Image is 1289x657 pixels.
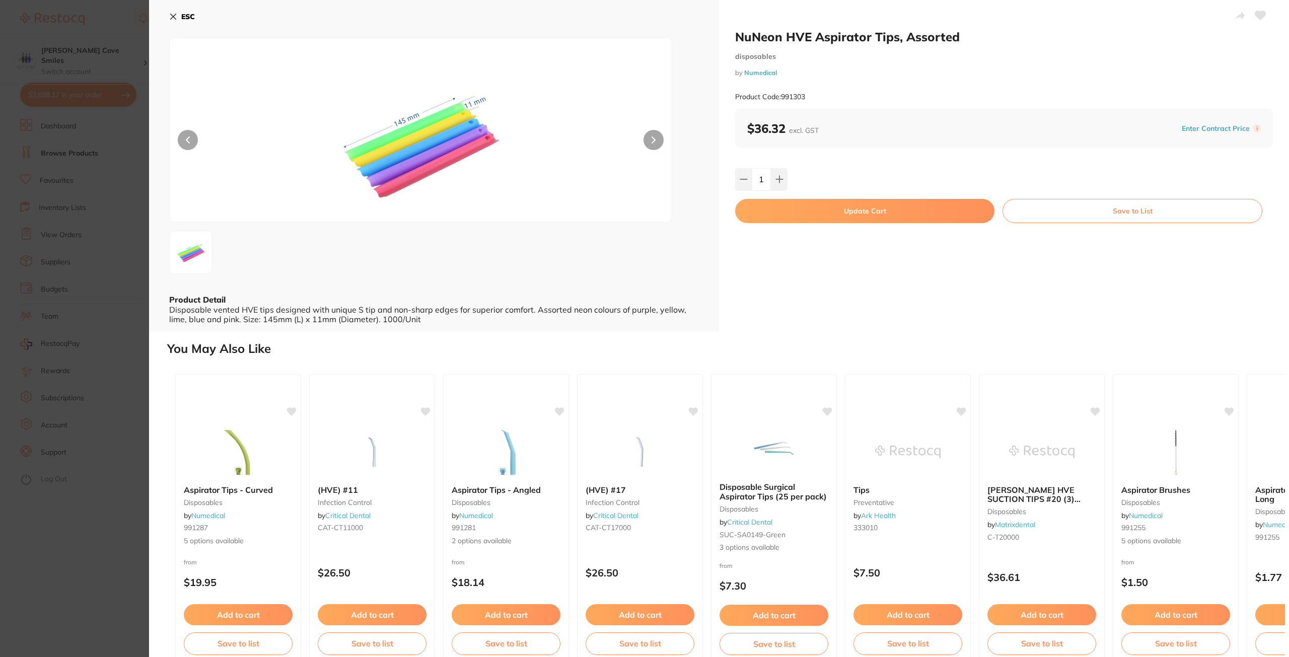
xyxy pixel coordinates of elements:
a: Ark Health [861,511,896,520]
a: Critical Dental [727,518,772,527]
button: Add to cart [452,604,560,625]
p: $18.14 [452,576,560,588]
span: by [586,511,638,520]
small: preventative [853,498,962,506]
b: ESC [181,12,195,21]
button: Save to list [586,632,694,654]
small: disposables [987,507,1096,516]
a: Critical Dental [325,511,371,520]
span: by [452,511,493,520]
button: Save to list [720,633,828,655]
p: $7.50 [853,567,962,578]
b: Disposable Surgical Aspirator Tips (25 per pack) [720,482,828,501]
img: (HVE) #17 [607,427,673,477]
small: CAT-CT11000 [318,524,426,532]
b: Aspirator Tips - Angled [452,485,560,494]
small: disposables [184,498,293,506]
small: CAT-CT17000 [586,524,694,532]
button: Add to cart [184,604,293,625]
span: by [853,511,896,520]
button: Save to list [1121,632,1230,654]
div: Disposable vented HVE tips designed with unique S tip and non-sharp edges for superior comfort. A... [169,305,699,324]
small: 991287 [184,524,293,532]
small: 333010 [853,524,962,532]
p: $19.95 [184,576,293,588]
img: MzMtanBn [270,63,571,222]
b: Aspirator Brushes [1121,485,1230,494]
button: Save to list [184,632,293,654]
button: Add to cart [720,605,828,626]
p: $26.50 [586,567,694,578]
span: by [318,511,371,520]
small: 991281 [452,524,560,532]
a: Matrixdental [995,520,1035,529]
p: $26.50 [318,567,426,578]
a: Numedical [1129,511,1163,520]
img: Tips [875,427,941,477]
button: Save to List [1002,199,1262,223]
a: Numedical [744,68,777,77]
a: Critical Dental [593,511,638,520]
label: i [1253,124,1261,132]
button: Save to list [318,632,426,654]
span: by [1121,511,1163,520]
small: Product Code: 991303 [735,93,805,101]
button: Save to list [452,632,560,654]
button: Save to list [987,632,1096,654]
button: Add to cart [853,604,962,625]
a: Numedical [191,511,225,520]
small: infection control [586,498,694,506]
img: Aspirator Tips - Angled [473,427,539,477]
h2: You May Also Like [167,342,1285,356]
img: Aspirator Brushes [1143,427,1208,477]
p: $7.30 [720,580,828,592]
b: (HVE) #11 [318,485,426,494]
span: from [1121,558,1134,566]
img: Disposable Surgical Aspirator Tips (25 per pack) [741,424,807,474]
button: Enter Contract Price [1179,124,1253,133]
span: 3 options available [720,543,828,553]
img: (HVE) #11 [339,427,405,477]
p: $36.61 [987,571,1096,583]
small: disposables [1121,498,1230,506]
small: 991255 [1121,524,1230,532]
button: Update Cart [735,199,994,223]
span: by [987,520,1035,529]
a: Numedical [459,511,493,520]
small: SUC-SA0149-Green [720,531,828,539]
b: Product Detail [169,295,226,305]
b: Tips [853,485,962,494]
p: $1.50 [1121,576,1230,588]
button: ESC [169,8,195,25]
small: by [735,69,1273,77]
small: disposables [720,505,828,513]
span: from [720,562,733,569]
b: (HVE) #17 [586,485,694,494]
button: Save to list [853,632,962,654]
b: $36.32 [747,121,819,136]
h2: NuNeon HVE Aspirator Tips, Assorted [735,29,1273,44]
button: Add to cart [1121,604,1230,625]
b: Aspirator Tips - Curved [184,485,293,494]
small: infection control [318,498,426,506]
span: 2 options available [452,536,560,546]
span: by [720,518,772,527]
button: Add to cart [586,604,694,625]
span: 5 options available [184,536,293,546]
small: C-T20000 [987,533,1096,541]
img: MzMtanBn [173,234,209,270]
span: from [184,558,197,566]
small: disposables [735,52,1273,61]
button: Add to cart [987,604,1096,625]
span: by [184,511,225,520]
img: CATTANI HVE SUCTION TIPS #20 (3) AUTOCLAVABLE [1009,427,1075,477]
small: disposables [452,498,560,506]
img: Aspirator Tips - Curved [205,427,271,477]
span: excl. GST [789,126,819,135]
button: Add to cart [318,604,426,625]
b: CATTANI HVE SUCTION TIPS #20 (3) AUTOCLAVABLE [987,485,1096,504]
span: from [452,558,465,566]
span: 5 options available [1121,536,1230,546]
